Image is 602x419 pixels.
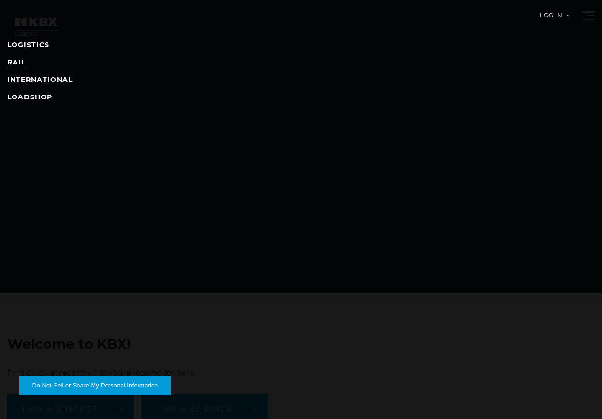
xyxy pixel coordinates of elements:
button: Do Not Sell or Share My Personal Information [19,376,171,395]
a: LOADSHOP [7,93,52,101]
a: RAIL [7,58,26,66]
a: LOGISTICS [7,40,49,49]
a: INTERNATIONAL [7,75,73,84]
iframe: Chat Widget [554,372,602,419]
div: Log in [540,13,570,26]
img: arrow [566,15,570,16]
